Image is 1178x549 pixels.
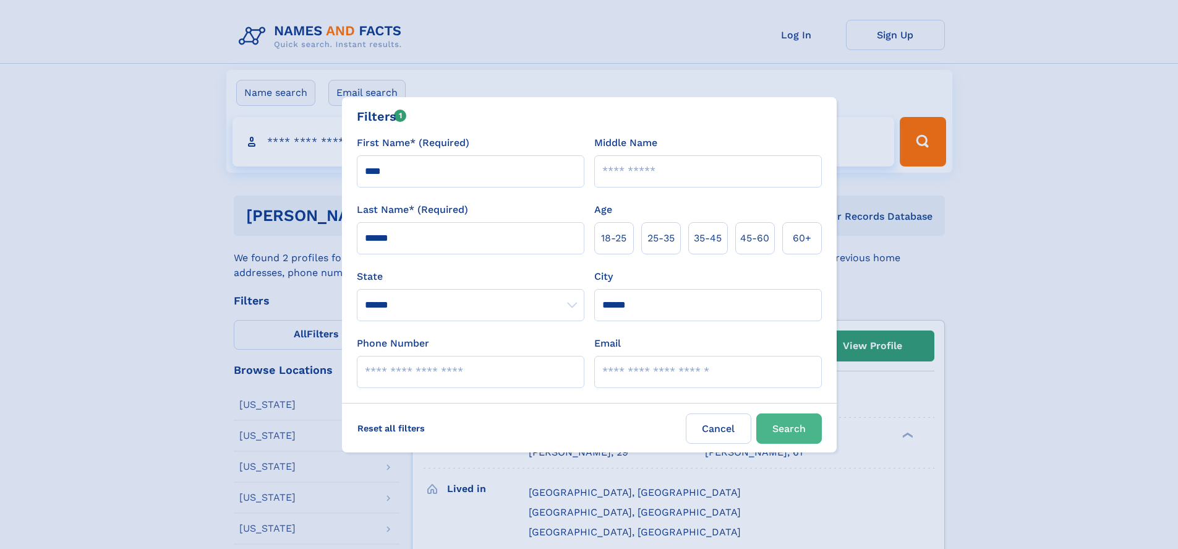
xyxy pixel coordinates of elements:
label: City [594,269,613,284]
label: Middle Name [594,136,657,150]
label: Email [594,336,621,351]
label: Reset all filters [349,413,433,443]
span: 35‑45 [694,231,722,246]
span: 60+ [793,231,811,246]
button: Search [756,413,822,444]
label: Last Name* (Required) [357,202,468,217]
div: Filters [357,107,407,126]
span: 45‑60 [740,231,769,246]
span: 18‑25 [601,231,626,246]
label: Phone Number [357,336,429,351]
label: First Name* (Required) [357,136,469,150]
label: Cancel [686,413,751,444]
label: Age [594,202,612,217]
label: State [357,269,584,284]
span: 25‑35 [647,231,675,246]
